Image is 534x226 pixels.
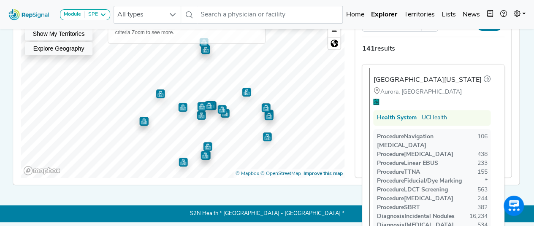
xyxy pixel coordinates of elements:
div: Incidental Nodules [377,212,454,221]
a: Home [343,6,368,23]
a: Map feedback [303,171,342,176]
span: Procedure [377,151,404,158]
div: 382 [477,203,487,212]
strong: 141 [362,46,374,52]
button: Show My Territories [25,27,93,40]
div: Map marker [197,102,206,111]
div: Fiducial/Dye Marking [377,177,461,186]
div: Map marker [179,158,187,167]
div: Map marker [264,110,273,118]
div: Map marker [206,101,215,110]
a: Mapbox [236,171,259,176]
div: Map marker [204,101,213,110]
div: Map marker [139,117,148,126]
div: [MEDICAL_DATA] [377,150,453,159]
div: Map marker [242,88,251,97]
a: OpenStreetMap [260,171,301,176]
a: Go to hospital profile [483,75,491,86]
div: Map marker [156,89,165,98]
button: Zoom out [328,25,340,37]
div: TTNA [377,168,420,177]
canvas: Map [21,8,349,183]
p: S2N Health * [GEOGRAPHIC_DATA] - [GEOGRAPHIC_DATA] * [32,205,503,222]
strong: Module [64,12,81,17]
div: Map marker [263,132,271,141]
span: Procedure [377,134,404,140]
span: Procedure [377,187,404,193]
button: Reset bearing to north [328,37,340,49]
div: results [362,44,504,54]
div: [GEOGRAPHIC_DATA][US_STATE] [373,75,481,85]
span: Procedure [377,204,404,211]
a: Lists [438,6,459,23]
div: Map marker [220,109,229,118]
span: All types [114,6,165,23]
div: Health System [377,113,416,122]
span: Reset zoom [328,38,340,49]
div: Navigation [MEDICAL_DATA] [377,132,477,150]
span: Diagnosis [377,213,404,220]
div: 233 [477,159,487,168]
div: Map marker [178,103,187,112]
div: SPE [85,11,98,18]
div: 244 [477,194,487,203]
a: News [459,6,483,23]
div: Map marker [217,105,226,114]
div: Map marker [261,103,270,112]
span: Zoom to see more. [132,30,174,35]
div: Map marker [207,101,216,110]
a: Mapbox logo [23,166,60,175]
div: Map marker [202,140,212,151]
div: Map marker [197,111,206,120]
div: Map marker [264,111,273,120]
a: Territories [401,6,438,23]
div: Aurora, [GEOGRAPHIC_DATA] [373,87,491,97]
a: Explorer [368,6,401,23]
button: Explore Geography [25,42,93,55]
button: Intel Book [483,6,497,23]
div: [MEDICAL_DATA] [377,194,453,203]
div: 106 [477,132,487,150]
a: UCHealth [421,113,447,122]
span: Procedure [377,196,404,202]
input: Search a physician or facility [197,6,343,24]
span: This hospital has ongoing trials [373,99,379,105]
div: LDCT Screening [377,186,447,194]
div: 155 [477,168,487,177]
span: Procedure [377,160,404,167]
div: Map marker [200,149,210,159]
div: 16,234 [469,212,487,221]
div: Map marker [199,38,208,47]
div: 438 [477,150,487,159]
div: 563 [477,186,487,194]
div: Linear EBUS [377,159,438,168]
div: Map marker [201,45,210,54]
div: SBRT [377,203,420,212]
span: Procedure [377,169,404,175]
button: ModuleSPE [60,9,110,20]
span: Procedure [377,178,404,184]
